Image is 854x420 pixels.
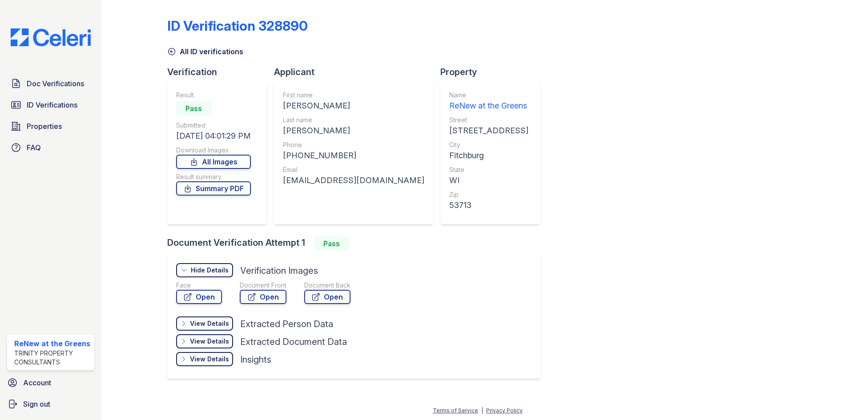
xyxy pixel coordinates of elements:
div: Insights [240,353,271,366]
div: | [481,407,483,414]
div: [PHONE_NUMBER] [283,149,424,162]
div: Name [449,91,528,100]
div: Email [283,165,424,174]
div: View Details [190,337,229,346]
div: [EMAIL_ADDRESS][DOMAIN_NAME] [283,174,424,187]
div: [PERSON_NAME] [283,124,424,137]
div: 53713 [449,199,528,212]
div: Property [440,66,547,78]
span: ID Verifications [27,100,77,110]
div: State [449,165,528,174]
div: Result [176,91,251,100]
div: Face [176,281,222,290]
div: ReNew at the Greens [14,338,91,349]
div: Zip [449,190,528,199]
div: Verification Images [240,264,318,277]
div: Hide Details [191,266,229,275]
div: [STREET_ADDRESS] [449,124,528,137]
div: View Details [190,355,229,364]
a: Terms of Service [433,407,478,414]
a: ID Verifications [7,96,94,114]
span: FAQ [27,142,41,153]
div: Trinity Property Consultants [14,349,91,367]
div: Phone [283,140,424,149]
div: [DATE] 04:01:29 PM [176,130,251,142]
a: All ID verifications [167,46,243,57]
div: [PERSON_NAME] [283,100,424,112]
iframe: chat widget [817,384,845,411]
div: View Details [190,319,229,328]
a: Open [304,290,350,304]
div: Pass [314,236,350,251]
div: City [449,140,528,149]
div: Result summary [176,172,251,181]
div: Last name [283,116,424,124]
div: Submitted [176,121,251,130]
div: Download Images [176,146,251,155]
div: Document Verification Attempt 1 [167,236,547,251]
a: FAQ [7,139,94,156]
div: Document Front [240,281,286,290]
div: Applicant [274,66,440,78]
a: Account [4,374,98,392]
a: Privacy Policy [486,407,523,414]
div: ReNew at the Greens [449,100,528,112]
div: WI [449,174,528,187]
div: Document Back [304,281,350,290]
div: Fitchburg [449,149,528,162]
a: Properties [7,117,94,135]
a: Name ReNew at the Greens [449,91,528,112]
div: Verification [167,66,274,78]
div: Street [449,116,528,124]
a: Doc Verifications [7,75,94,92]
div: Extracted Document Data [240,336,347,348]
a: All Images [176,155,251,169]
img: CE_Logo_Blue-a8612792a0a2168367f1c8372b55b34899dd931a85d93a1a3d3e32e68fde9ad4.png [4,28,98,46]
a: Sign out [4,395,98,413]
span: Doc Verifications [27,78,84,89]
a: Open [176,290,222,304]
span: Sign out [23,399,50,409]
a: Summary PDF [176,181,251,196]
a: Open [240,290,286,304]
div: Pass [176,101,212,116]
div: Extracted Person Data [240,318,333,330]
span: Properties [27,121,62,132]
div: ID Verification 328890 [167,18,308,34]
div: First name [283,91,424,100]
span: Account [23,377,51,388]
